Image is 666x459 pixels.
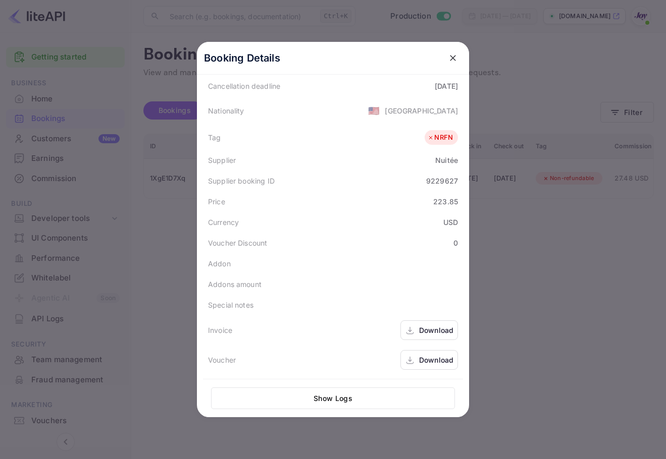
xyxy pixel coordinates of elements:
[208,176,275,186] div: Supplier booking ID
[208,132,221,143] div: Tag
[208,258,231,269] div: Addon
[208,155,236,165] div: Supplier
[208,217,239,227] div: Currency
[204,50,280,66] p: Booking Details
[444,49,462,67] button: close
[433,196,458,207] div: 223.85
[208,355,236,365] div: Voucher
[208,238,267,248] div: Voucher Discount
[208,105,244,116] div: Nationality
[435,155,458,165] div: Nuitée
[426,176,458,186] div: 9229627
[385,105,458,116] div: [GEOGRAPHIC_DATA]
[208,300,253,310] div: Special notes
[208,325,232,335] div: Invoice
[368,101,380,120] span: United States
[211,387,455,409] button: Show Logs
[208,279,262,290] div: Addons amount
[208,81,280,91] div: Cancellation deadline
[435,81,458,91] div: [DATE]
[208,196,225,207] div: Price
[427,133,453,143] div: NRFN
[453,238,458,248] div: 0
[443,217,458,227] div: USD
[419,355,453,365] div: Download
[419,325,453,335] div: Download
